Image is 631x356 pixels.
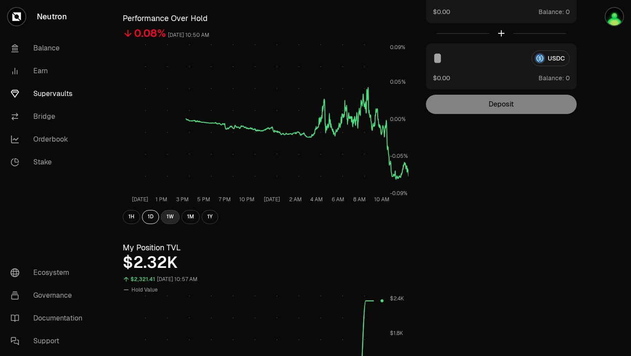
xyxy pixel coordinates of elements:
button: 1H [123,210,140,224]
tspan: 6 AM [332,196,344,203]
span: Hold Value [131,286,158,293]
tspan: $1.8K [390,330,403,337]
tspan: [DATE] [264,196,280,203]
span: Balance: [539,74,564,82]
a: Earn [4,60,95,82]
tspan: 7 PM [219,196,231,203]
tspan: -0.09% [390,190,408,197]
tspan: 5 PM [197,196,210,203]
tspan: 0.00% [390,116,406,123]
tspan: 8 AM [353,196,366,203]
tspan: 4 AM [310,196,323,203]
a: Balance [4,37,95,60]
a: Governance [4,284,95,307]
button: 1M [181,210,200,224]
h3: My Position TVL [123,242,408,254]
div: $2,321.41 [131,274,155,285]
div: $2.32K [123,254,408,271]
div: 0.08% [134,26,166,40]
tspan: 2 AM [289,196,302,203]
a: Documentation [4,307,95,330]
button: $0.00 [433,7,450,16]
button: $0.00 [433,73,450,82]
tspan: 3 PM [176,196,189,203]
tspan: -0.05% [390,153,408,160]
button: 1Y [202,210,218,224]
tspan: [DATE] [132,196,148,203]
tspan: 10 PM [239,196,255,203]
a: Stake [4,151,95,174]
button: 1D [142,210,159,224]
tspan: $2.4K [390,295,404,302]
tspan: 10 AM [374,196,390,203]
div: [DATE] 10:57 AM [157,274,198,285]
a: Bridge [4,105,95,128]
tspan: 0.05% [390,78,406,85]
tspan: 0.09% [390,44,405,51]
button: 1W [161,210,180,224]
img: Farfadet X Nano X [606,8,623,25]
h3: Performance Over Hold [123,12,408,25]
span: Balance: [539,7,564,16]
a: Supervaults [4,82,95,105]
tspan: 1 PM [156,196,167,203]
a: Ecosystem [4,261,95,284]
div: [DATE] 10:50 AM [168,30,209,40]
a: Support [4,330,95,352]
a: Orderbook [4,128,95,151]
